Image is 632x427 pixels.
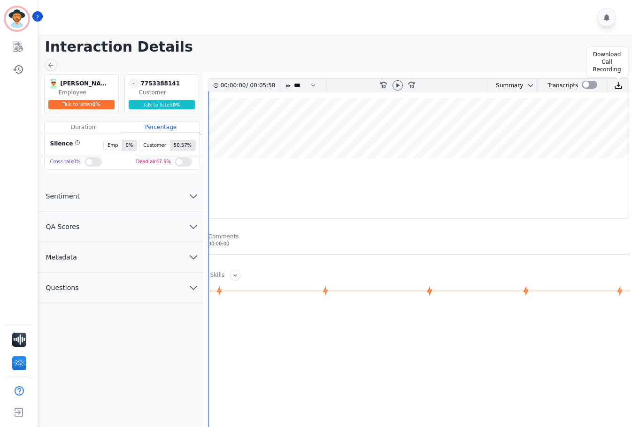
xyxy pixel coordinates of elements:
[248,79,274,92] div: 00:05:58
[188,282,199,293] svg: chevron down
[136,155,171,169] div: Dead air 47.9 %
[39,191,87,201] span: Sentiment
[221,79,247,92] div: 00:00:00
[170,140,195,151] span: 50.57 %
[39,283,86,292] span: Questions
[139,89,197,96] div: Customer
[208,240,629,247] div: 00:00:00
[592,51,622,73] div: Download Call Recording
[210,271,225,280] div: Skills
[50,155,81,169] div: Cross talk 0 %
[188,252,199,263] svg: chevron down
[527,82,534,89] svg: chevron down
[129,100,195,109] div: Talk to listen
[208,233,629,240] div: Comments
[45,122,122,132] div: Duration
[39,242,203,273] button: Metadata chevron down
[39,273,203,303] button: Questions chevron down
[221,79,278,92] div: /
[61,78,108,89] div: [PERSON_NAME]
[122,140,137,151] span: 0 %
[488,79,523,92] div: Summary
[59,89,116,96] div: Employee
[39,222,87,231] span: QA Scores
[39,252,85,262] span: Metadata
[45,38,632,55] h1: Interaction Details
[122,122,200,132] div: Percentage
[6,8,28,30] img: Bordered avatar
[188,191,199,202] svg: chevron down
[523,82,534,89] button: chevron down
[39,181,203,212] button: Sentiment chevron down
[188,221,199,232] svg: chevron down
[614,81,623,90] img: download audio
[139,140,170,151] span: Customer
[172,102,180,107] span: 0 %
[104,140,122,151] span: Emp
[48,100,115,109] div: Talk to listen
[129,78,139,89] span: -
[547,79,578,92] div: Transcripts
[92,102,100,107] span: 0 %
[141,78,188,89] div: 7753388141
[48,140,81,151] div: Silence
[39,212,203,242] button: QA Scores chevron down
